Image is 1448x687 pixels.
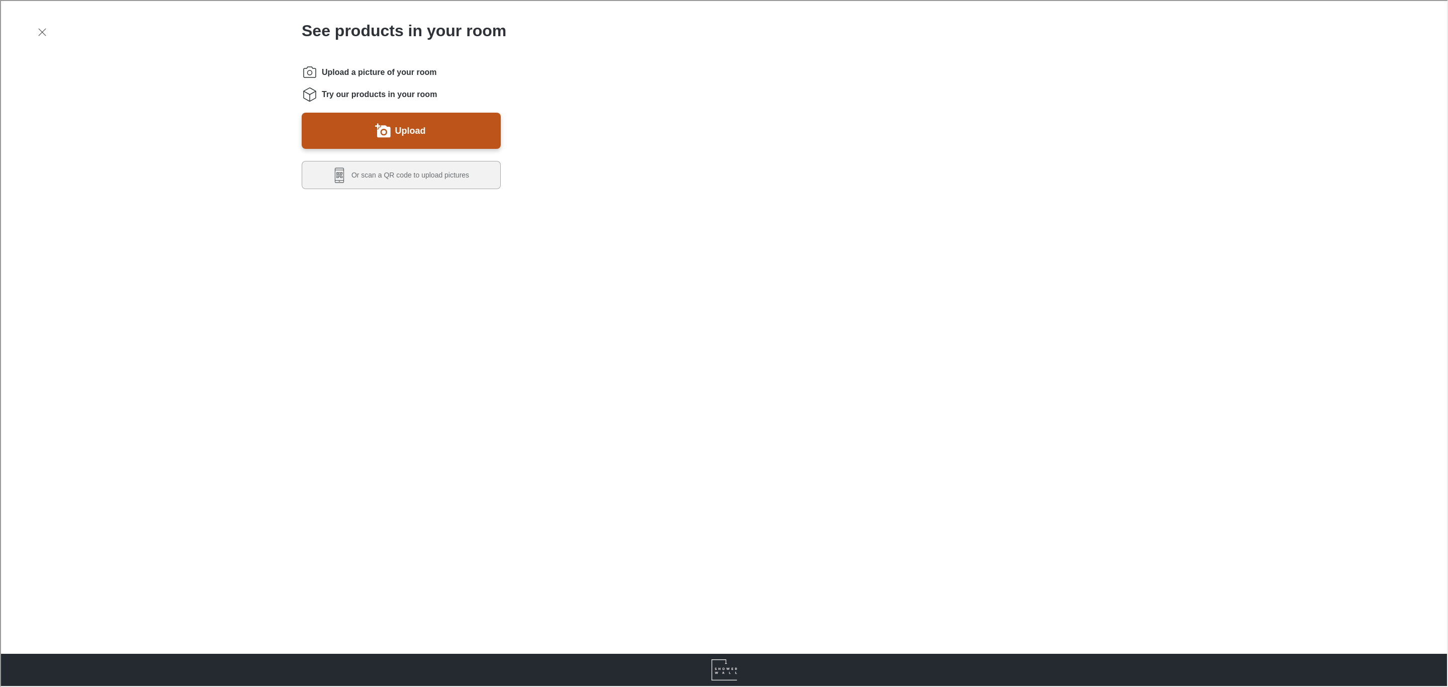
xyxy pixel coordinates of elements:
[301,160,500,188] button: Scan a QR code to upload pictures
[321,66,435,77] span: Upload a picture of your room
[588,67,1145,625] video: You will be able to see the selected and other products in your room.
[301,112,500,148] button: Upload a picture of your room
[321,88,436,99] span: Try our products in your room
[301,63,500,102] ol: Instructions
[683,658,763,679] a: Visit Showerwall homepage
[32,22,50,40] button: Exit visualizer
[394,122,425,138] label: Upload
